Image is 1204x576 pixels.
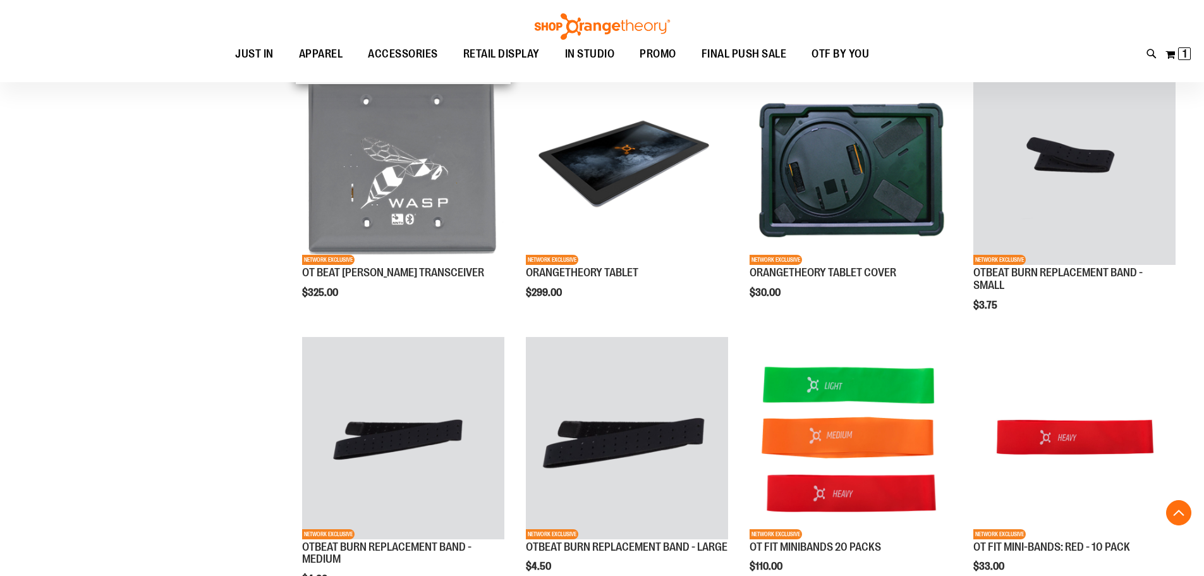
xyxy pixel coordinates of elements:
[463,40,540,68] span: RETAIL DISPLAY
[368,40,438,68] span: ACCESSORIES
[799,40,882,69] a: OTF BY YOU
[526,337,728,539] img: Product image for OTBEAT BURN REPLACEMENT BAND - LARGE
[526,337,728,541] a: Product image for OTBEAT BURN REPLACEMENT BAND - LARGENETWORK EXCLUSIVE
[552,40,628,68] a: IN STUDIO
[302,63,504,267] a: Product image for OT BEAT POE TRANSCEIVERNETWORK EXCLUSIVE
[973,337,1176,541] a: Product image for OT FIT MINI-BANDS: RED - 10 PACKNETWORK EXCLUSIVE
[973,300,999,311] span: $3.75
[526,287,564,298] span: $299.00
[286,40,356,69] a: APPAREL
[235,40,274,68] span: JUST IN
[302,63,504,265] img: Product image for OT BEAT POE TRANSCEIVER
[526,63,728,265] img: Product image for ORANGETHEORY TABLET
[302,266,484,279] a: OT BEAT [PERSON_NAME] TRANSCEIVER
[973,255,1026,265] span: NETWORK EXCLUSIVE
[526,529,578,539] span: NETWORK EXCLUSIVE
[451,40,552,69] a: RETAIL DISPLAY
[302,255,355,265] span: NETWORK EXCLUSIVE
[299,40,343,68] span: APPAREL
[689,40,800,69] a: FINAL PUSH SALE
[526,266,638,279] a: ORANGETHEORY TABLET
[973,541,1130,553] a: OT FIT MINI-BANDS: RED - 10 PACK
[812,40,869,68] span: OTF BY YOU
[973,63,1176,265] img: Product image for OTBEAT BURN REPLACEMENT BAND - SMALL
[973,337,1176,539] img: Product image for OT FIT MINI-BANDS: RED - 10 PACK
[627,40,689,69] a: PROMO
[967,56,1182,343] div: product
[296,56,511,331] div: product
[302,337,504,541] a: Product image for OTBEAT BURN REPLACEMENT BAND - MEDIUMNETWORK EXCLUSIVE
[973,63,1176,267] a: Product image for OTBEAT BURN REPLACEMENT BAND - SMALLNETWORK EXCLUSIVE
[973,529,1026,539] span: NETWORK EXCLUSIVE
[973,266,1143,291] a: OTBEAT BURN REPLACEMENT BAND - SMALL
[526,255,578,265] span: NETWORK EXCLUSIVE
[743,56,958,331] div: product
[750,337,952,539] img: Product image for OT FIT MINIBANDS 20 PACKS
[222,40,286,69] a: JUST IN
[750,287,782,298] span: $30.00
[302,337,504,539] img: Product image for OTBEAT BURN REPLACEMENT BAND - MEDIUM
[565,40,615,68] span: IN STUDIO
[302,529,355,539] span: NETWORK EXCLUSIVE
[973,561,1006,572] span: $33.00
[355,40,451,69] a: ACCESSORIES
[750,255,802,265] span: NETWORK EXCLUSIVE
[750,561,784,572] span: $110.00
[302,541,471,566] a: OTBEAT BURN REPLACEMENT BAND - MEDIUM
[750,529,802,539] span: NETWORK EXCLUSIVE
[750,63,952,267] a: Product image for ORANGETHEORY TABLET COVERNETWORK EXCLUSIVE
[750,337,952,541] a: Product image for OT FIT MINIBANDS 20 PACKSNETWORK EXCLUSIVE
[750,266,896,279] a: ORANGETHEORY TABLET COVER
[302,287,340,298] span: $325.00
[1183,47,1187,60] span: 1
[702,40,787,68] span: FINAL PUSH SALE
[520,56,734,331] div: product
[526,63,728,267] a: Product image for ORANGETHEORY TABLETNETWORK EXCLUSIVE
[533,13,672,40] img: Shop Orangetheory
[526,561,553,572] span: $4.50
[1166,500,1191,525] button: Back To Top
[750,63,952,265] img: Product image for ORANGETHEORY TABLET COVER
[640,40,676,68] span: PROMO
[526,541,727,553] a: OTBEAT BURN REPLACEMENT BAND - LARGE
[750,541,881,553] a: OT FIT MINIBANDS 20 PACKS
